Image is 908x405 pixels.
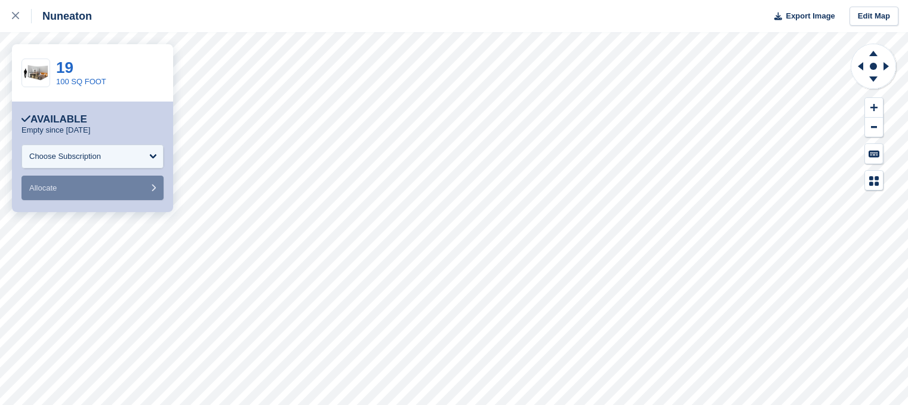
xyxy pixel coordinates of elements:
button: Zoom Out [865,118,883,137]
button: Export Image [767,7,835,26]
p: Empty since [DATE] [21,125,90,135]
img: 100-sqft-unit.jpg [22,63,50,84]
span: Allocate [29,183,57,192]
a: 19 [56,59,73,76]
button: Allocate [21,176,164,200]
a: 100 SQ FOOT [56,77,106,86]
div: Available [21,113,87,125]
div: Choose Subscription [29,151,101,162]
div: Nuneaton [32,9,92,23]
button: Keyboard Shortcuts [865,144,883,164]
a: Edit Map [849,7,898,26]
button: Map Legend [865,171,883,191]
span: Export Image [786,10,835,22]
button: Zoom In [865,98,883,118]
